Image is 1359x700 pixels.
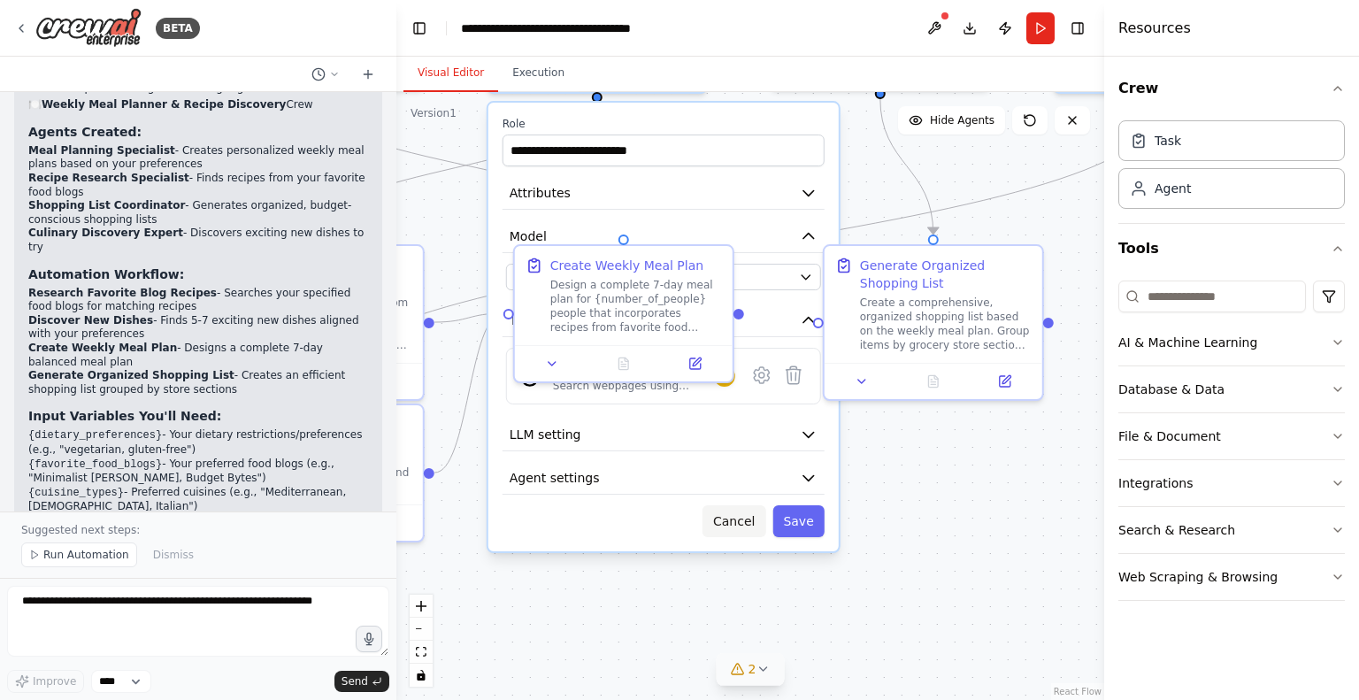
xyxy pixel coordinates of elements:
[28,227,368,254] li: - Discovers exciting new dishes to try
[144,542,203,567] button: Dismiss
[1118,334,1257,351] div: AI & Machine Learning
[28,458,368,486] li: - Your preferred food blogs (e.g., "Minimalist [PERSON_NAME], Budget Bytes")
[503,462,825,495] button: Agent settings
[334,671,389,692] button: Send
[28,144,368,172] li: - Creates personalized weekly meal plans based on your preferences
[1118,18,1191,39] h4: Resources
[746,359,778,391] button: Configure tool
[28,199,185,212] strong: Shopping List Coordinator
[28,199,368,227] li: - Generates organized, budget-conscious shopping lists
[1118,224,1345,273] button: Tools
[1155,180,1191,197] div: Agent
[1118,460,1345,506] button: Integrations
[503,220,825,253] button: Model
[1118,413,1345,459] button: File & Document
[305,97,633,234] g: Edge from e143e873-6f37-49cc-b8aa-893147a3f068 to c28a752d-886f-494e-aa3e-67668c05c979
[503,117,825,131] label: Role
[1118,113,1345,223] div: Crew
[1118,381,1225,398] div: Database & Data
[1054,687,1102,696] a: React Flow attribution
[550,278,722,335] div: Design a complete 7-day meal plan for {number_of_people} people that incorporates recipes from fa...
[518,363,542,388] img: FirecrawlSearchTool
[203,244,425,401] div: Research Favorite Blog RecipesSearch and collect recipes from {favorite_food_blogs} that match {d...
[28,487,124,499] code: {cuisine_types}
[28,287,368,314] li: - Searches your specified food blogs for matching recipes
[703,505,765,537] button: Cancel
[434,304,503,481] g: Edge from 118fa773-23f8-4a0a-8d4e-92a3d4ef0a34 to c28a752d-886f-494e-aa3e-67668c05c979
[461,19,660,37] nav: breadcrumb
[510,426,581,443] span: LLM setting
[510,469,600,487] span: Agent settings
[28,172,189,184] strong: Recipe Research Specialist
[28,369,368,396] li: - Creates an efficient shopping list grouped by store sections
[823,244,1044,401] div: Generate Organized Shopping ListCreate a comprehensive, organized shopping list based on the week...
[28,172,368,199] li: - Finds recipes from your favorite food blogs
[434,304,503,331] g: Edge from 29a703e8-1429-49be-82ae-b0bb15647978 to c28a752d-886f-494e-aa3e-67668c05c979
[1118,427,1221,445] div: File & Document
[241,437,412,494] div: Explore and identify 5-7 new and exciting dishes that align with {dietary_preferences} and {cuisi...
[510,184,571,202] span: Attributes
[1118,273,1345,615] div: Tools
[410,641,433,664] button: fit view
[664,353,726,374] button: Open in side panel
[503,304,825,337] button: Tools
[28,144,175,157] strong: Meal Planning Specialist
[28,314,153,327] strong: Discover New Dishes
[28,267,184,281] strong: Automation Workflow:
[586,353,661,374] button: No output available
[28,429,162,442] code: {dietary_preferences}
[1118,554,1345,600] button: Web Scraping & Browsing
[33,674,76,688] span: Improve
[410,664,433,687] button: toggle interactivity
[860,257,1032,292] div: Generate Organized Shopping List
[510,227,547,245] span: Model
[410,595,433,618] button: zoom in
[503,419,825,451] button: LLM setting
[28,342,368,369] li: - Designs a complete 7-day balanced meal plan
[21,542,137,567] button: Run Automation
[1118,521,1235,539] div: Search & Research
[28,287,217,299] strong: Research Favorite Blog Recipes
[860,296,1032,352] div: Create a comprehensive, organized shopping list based on the weekly meal plan. Group items by gro...
[356,626,382,652] button: Click to speak your automation idea
[354,64,382,85] button: Start a new chat
[410,595,433,687] div: React Flow controls
[871,97,942,234] g: Edge from 94dc51a5-8af3-4512-9926-d4db648a9dc1 to 3673a376-3f7b-4c96-bfcf-8fb1acb79271
[28,125,142,139] strong: Agents Created:
[513,244,734,383] div: Create Weekly Meal PlanDesign a complete 7-day meal plan for {number_of_people} people that incor...
[1065,16,1090,41] button: Hide right sidebar
[153,548,194,562] span: Dismiss
[550,257,703,274] div: Create Weekly Meal Plan
[1118,474,1193,492] div: Integrations
[410,618,433,641] button: zoom out
[28,342,177,354] strong: Create Weekly Meal Plan
[1118,319,1345,365] button: AI & Machine Learning
[403,55,498,92] button: Visual Editor
[35,8,142,48] img: Logo
[717,653,785,686] button: 2
[42,98,286,111] strong: Weekly Meal Planner & Recipe Discovery
[749,660,756,678] span: 2
[7,670,84,693] button: Improve
[1118,64,1345,113] button: Crew
[1155,132,1181,150] div: Task
[342,674,368,688] span: Send
[974,371,1035,392] button: Open in side panel
[28,428,368,457] li: - Your dietary restrictions/preferences (e.g., "vegetarian, gluten-free")
[28,98,368,112] h2: 🍽️ Crew
[772,505,824,537] button: Save
[498,55,579,92] button: Execution
[503,177,825,210] button: Attributes
[506,264,821,290] button: OpenAI - gpt-4o-mini
[28,369,234,381] strong: Generate Organized Shopping List
[898,106,1005,135] button: Hide Agents
[1118,366,1345,412] button: Database & Data
[28,227,183,239] strong: Culinary Discovery Expert
[407,16,432,41] button: Hide left sidebar
[28,314,368,342] li: - Finds 5-7 exciting new dishes aligned with your preferences
[553,379,714,393] div: Search webpages using Firecrawl and return the results
[304,64,347,85] button: Switch to previous chat
[1118,568,1278,586] div: Web Scraping & Browsing
[778,359,810,391] button: Delete tool
[156,18,200,39] div: BETA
